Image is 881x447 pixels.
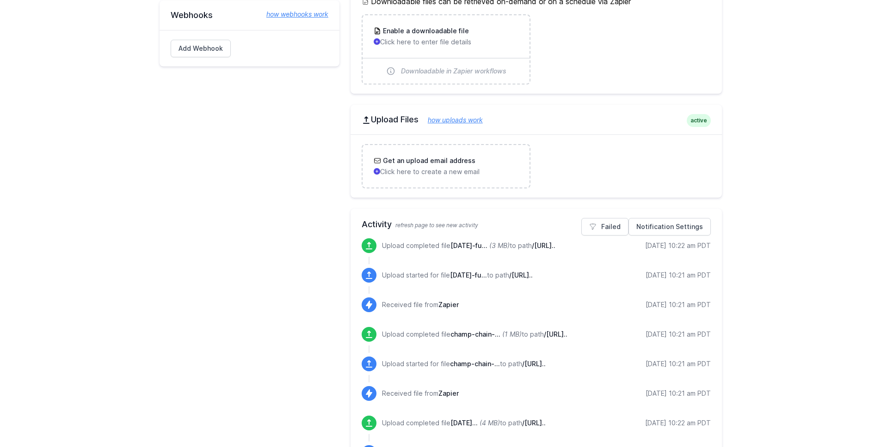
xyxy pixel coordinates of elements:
p: Upload started for file to path [382,271,533,280]
h2: Webhooks [171,10,328,21]
span: /https://oautnouynftienrien.com/taf/marketing-content/ [522,360,546,368]
p: Upload completed file to path [382,418,546,428]
p: Received file from [382,300,459,309]
a: how uploads work [419,116,483,124]
span: Zapier [438,301,459,308]
div: [DATE] 10:21 am PDT [646,359,711,368]
span: Zapier [438,389,459,397]
div: [DATE] 10:22 am PDT [645,241,711,250]
span: active [687,114,711,127]
a: Failed [581,218,628,236]
p: Received file from [382,389,459,398]
span: halloween-fun-run-flyer.zip [450,271,487,279]
a: Notification Settings [628,218,711,236]
p: Click here to create a new email [374,167,518,176]
iframe: Drift Widget Chat Controller [835,401,870,436]
p: Click here to enter file details [374,37,518,47]
i: (3 MB) [489,242,510,249]
h3: Enable a downloadable file [381,26,469,36]
a: Add Webhook [171,40,231,57]
span: /https://oautnouynftienrien.com/taf/marketing-content/ [532,242,555,249]
p: Upload completed file to path [382,330,567,339]
span: refresh page to see new activity [395,222,478,229]
div: [DATE] 10:22 am PDT [645,418,711,428]
span: champ-chain-product-comparison.zip [450,360,500,368]
span: champ-chain-product-comparison.zip [450,330,500,338]
span: Downloadable in Zapier workflows [401,66,506,76]
p: Upload completed file to path [382,241,555,250]
span: /https://oautnouynftienrien.com/taf/marketing-content/ [522,419,546,427]
i: (4 MB) [480,419,500,427]
a: Enable a downloadable file Click here to enter file details Downloadable in Zapier workflows [363,15,530,84]
div: [DATE] 10:21 am PDT [646,389,711,398]
h2: Upload Files [362,114,711,125]
span: /https://oautnouynftienrien.com/taf/marketing-content/ [509,271,533,279]
span: thanksgiving-run-flyer.zip [450,419,478,427]
div: [DATE] 10:21 am PDT [646,330,711,339]
h3: Get an upload email address [381,156,475,165]
h2: Activity [362,218,711,231]
div: [DATE] 10:21 am PDT [646,271,711,280]
span: /https://oautnouynftienrien.com/taf/marketing-content/ [544,330,567,338]
a: how webhooks work [257,10,328,19]
span: halloween-fun-run-flyer.zip [450,242,487,249]
div: [DATE] 10:21 am PDT [646,300,711,309]
i: (1 MB) [502,330,522,338]
p: Upload started for file to path [382,359,546,368]
a: Get an upload email address Click here to create a new email [363,145,530,187]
